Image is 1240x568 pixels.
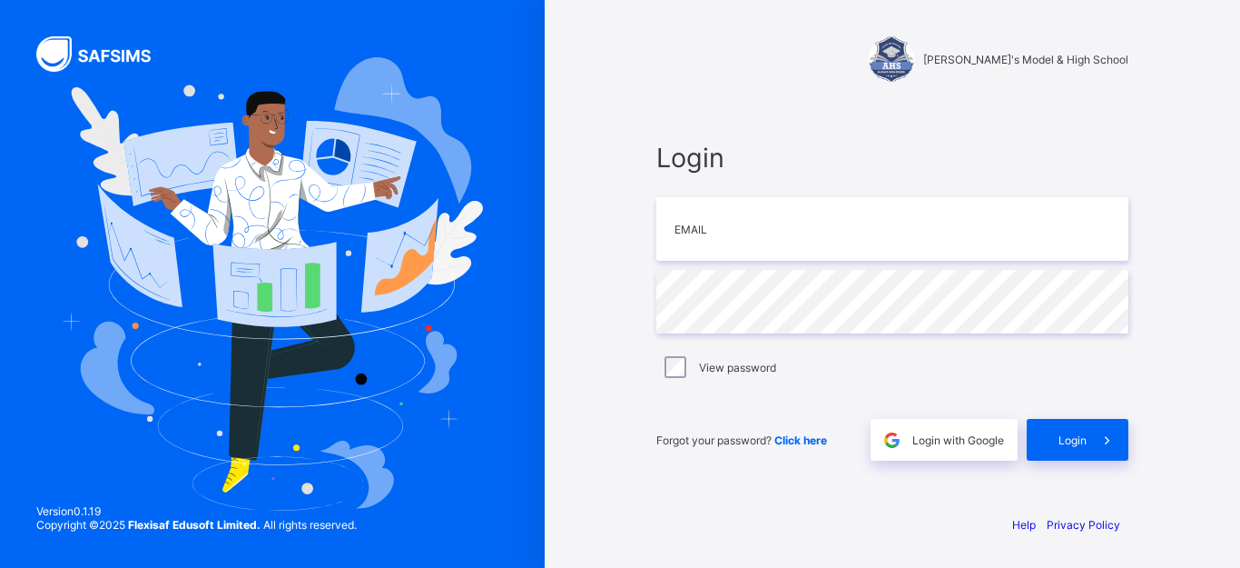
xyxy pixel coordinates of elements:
[656,433,827,447] span: Forgot your password?
[656,142,1128,174] span: Login
[36,504,357,518] span: Version 0.1.19
[62,57,484,512] img: Hero Image
[699,361,776,374] label: View password
[1058,433,1087,447] span: Login
[912,433,1004,447] span: Login with Google
[36,518,357,532] span: Copyright © 2025 All rights reserved.
[774,433,827,447] a: Click here
[128,518,261,532] strong: Flexisaf Edusoft Limited.
[923,53,1128,66] span: [PERSON_NAME]'s Model & High School
[1047,518,1120,532] a: Privacy Policy
[36,36,172,72] img: SAFSIMS Logo
[1012,518,1036,532] a: Help
[881,430,902,451] img: google.396cfc9801f0270233282035f929180a.svg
